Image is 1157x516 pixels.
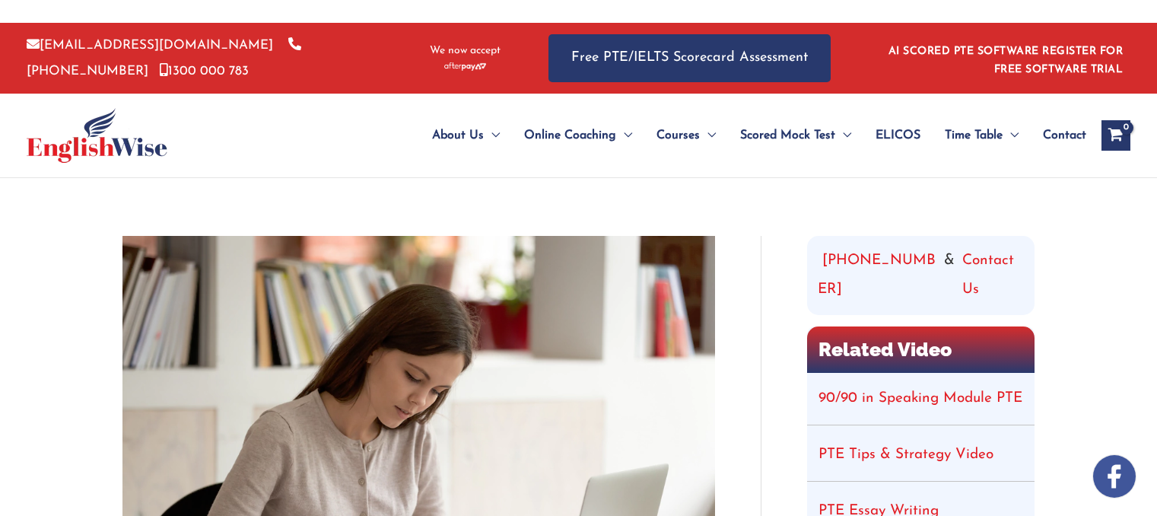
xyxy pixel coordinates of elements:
a: 90/90 in Speaking Module PTE [818,391,1022,406]
img: cropped-ew-logo [27,108,167,163]
span: About Us [432,109,484,162]
a: CoursesMenu Toggle [644,109,728,162]
span: Menu Toggle [484,109,500,162]
span: Scored Mock Test [740,109,835,162]
aside: Header Widget 1 [879,33,1130,83]
span: Menu Toggle [1003,109,1019,162]
a: View Shopping Cart, empty [1101,120,1130,151]
a: AI SCORED PTE SOFTWARE REGISTER FOR FREE SOFTWARE TRIAL [888,46,1124,75]
a: About UsMenu Toggle [420,109,512,162]
span: Contact [1043,109,1086,162]
a: PTE Tips & Strategy Video [818,448,993,462]
span: Time Table [945,109,1003,162]
a: 1300 000 783 [160,65,249,78]
span: ELICOS [876,109,920,162]
a: ELICOS [863,109,933,162]
a: Time TableMenu Toggle [933,109,1031,162]
a: [PHONE_NUMBER] [818,247,937,304]
img: Afterpay-Logo [444,62,486,71]
a: Online CoachingMenu Toggle [512,109,644,162]
span: Courses [656,109,700,162]
a: [PHONE_NUMBER] [27,39,301,77]
span: Menu Toggle [700,109,716,162]
a: Scored Mock TestMenu Toggle [728,109,863,162]
span: We now accept [430,43,501,59]
nav: Site Navigation: Main Menu [396,109,1086,162]
span: Online Coaching [524,109,616,162]
a: Contact Us [962,247,1023,304]
a: [EMAIL_ADDRESS][DOMAIN_NAME] [27,39,273,52]
span: Menu Toggle [835,109,851,162]
a: Free PTE/IELTS Scorecard Assessment [548,34,831,82]
a: Contact [1031,109,1086,162]
span: Menu Toggle [616,109,632,162]
div: & [818,247,1024,304]
img: white-facebook.png [1093,455,1136,498]
h2: Related Video [807,326,1035,373]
